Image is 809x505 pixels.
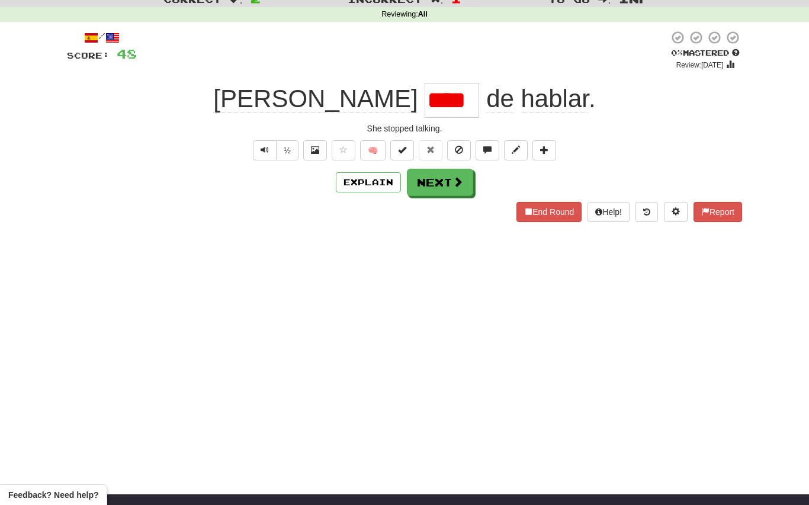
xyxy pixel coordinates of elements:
div: Mastered [669,48,742,59]
div: She stopped talking. [67,123,742,134]
button: Round history (alt+y) [635,202,658,222]
button: Explain [336,172,401,192]
small: Review: [DATE] [676,61,724,69]
button: Favorite sentence (alt+f) [332,140,355,160]
button: Add to collection (alt+a) [532,140,556,160]
div: / [67,30,137,45]
span: . [479,85,595,113]
button: End Round [516,202,582,222]
button: Set this sentence to 100% Mastered (alt+m) [390,140,414,160]
button: Edit sentence (alt+d) [504,140,528,160]
button: Show image (alt+x) [303,140,327,160]
span: hablar [521,85,589,113]
button: Next [407,169,473,196]
button: Discuss sentence (alt+u) [476,140,499,160]
button: Play sentence audio (ctl+space) [253,140,277,160]
button: ½ [276,140,298,160]
span: 48 [117,46,137,61]
button: Reset to 0% Mastered (alt+r) [419,140,442,160]
span: de [486,85,514,113]
span: Open feedback widget [8,489,98,501]
button: Ignore sentence (alt+i) [447,140,471,160]
strong: All [418,10,428,18]
span: 0 % [671,48,683,57]
div: Text-to-speech controls [251,140,298,160]
span: [PERSON_NAME] [213,85,418,113]
button: Help! [588,202,630,222]
button: 🧠 [360,140,386,160]
span: Score: [67,50,110,60]
button: Report [694,202,742,222]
